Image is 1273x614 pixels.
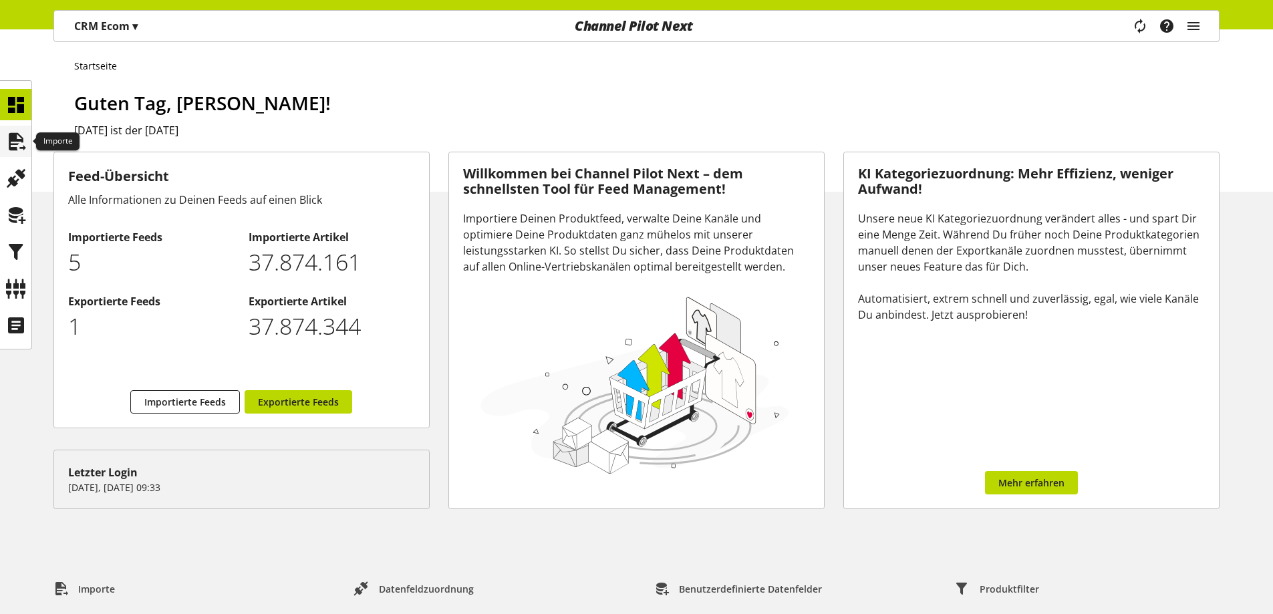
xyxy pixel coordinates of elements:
span: Guten Tag, [PERSON_NAME]! [74,90,331,116]
span: Mehr erfahren [998,476,1065,490]
a: Produktfilter [944,577,1050,601]
p: [DATE], [DATE] 09:33 [68,480,415,494]
span: Importe [78,582,115,596]
div: Importiere Deinen Produktfeed, verwalte Deine Kanäle und optimiere Deine Produktdaten ganz mühelo... [463,210,810,275]
div: Alle Informationen zu Deinen Feeds auf einen Blick [68,192,415,208]
p: CRM Ecom [74,18,138,34]
h2: Exportierte Artikel [249,293,415,309]
h2: Exportierte Feeds [68,293,235,309]
h3: Willkommen bei Channel Pilot Next – dem schnellsten Tool für Feed Management! [463,166,810,196]
a: Exportierte Feeds [245,390,352,414]
span: Benutzerdefinierte Datenfelder [679,582,822,596]
span: Produktfilter [980,582,1039,596]
a: Benutzerdefinierte Datenfelder [644,577,833,601]
h2: Importierte Feeds [68,229,235,245]
a: Importe [43,577,126,601]
p: 5 [68,245,235,279]
h3: KI Kategoriezuordnung: Mehr Effizienz, weniger Aufwand! [858,166,1205,196]
p: 1 [68,309,235,343]
span: Importierte Feeds [144,395,226,409]
p: 37874161 [249,245,415,279]
span: Exportierte Feeds [258,395,339,409]
div: Importe [36,132,80,151]
h2: Importierte Artikel [249,229,415,245]
span: ▾ [132,19,138,33]
a: Importierte Feeds [130,390,240,414]
div: Unsere neue KI Kategoriezuordnung verändert alles - und spart Dir eine Menge Zeit. Während Du frü... [858,210,1205,323]
h2: [DATE] ist der [DATE] [74,122,1220,138]
a: Mehr erfahren [985,471,1078,494]
nav: main navigation [53,10,1220,42]
h3: Feed-Übersicht [68,166,415,186]
a: Datenfeldzuordnung [343,577,484,601]
p: 37874344 [249,309,415,343]
div: Letzter Login [68,464,415,480]
span: Datenfeldzuordnung [379,582,474,596]
img: 78e1b9dcff1e8392d83655fcfc870417.svg [476,291,793,478]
